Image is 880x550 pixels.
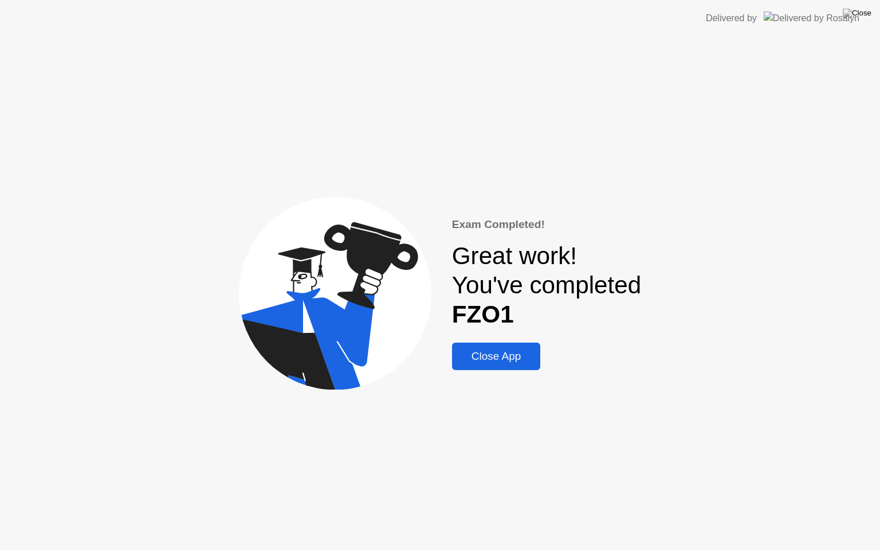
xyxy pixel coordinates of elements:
img: Close [843,9,871,18]
div: Close App [455,350,537,363]
div: Delivered by [706,11,757,25]
button: Close App [452,343,541,370]
div: Exam Completed! [452,217,642,233]
img: Delivered by Rosalyn [764,11,859,25]
div: Great work! You've completed [452,242,642,329]
b: FZO1 [452,301,514,328]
